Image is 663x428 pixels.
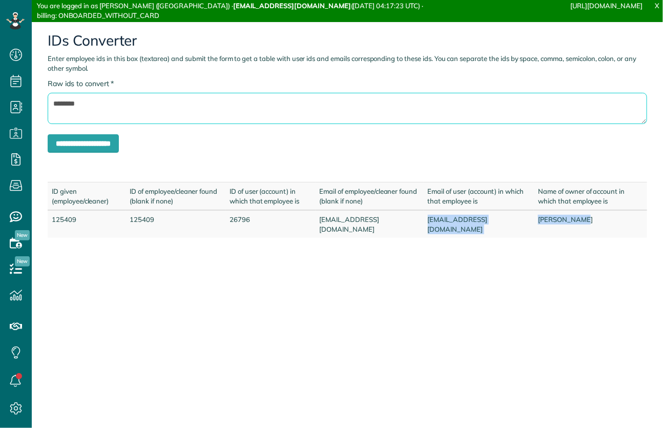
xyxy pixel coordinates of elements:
[126,210,225,238] td: 125409
[424,182,534,211] td: Email of user (account) in which that employee is
[225,182,316,211] td: ID of user (account) in which that employee is
[316,210,424,238] td: [EMAIL_ADDRESS][DOMAIN_NAME]
[233,2,351,10] strong: [EMAIL_ADDRESS][DOMAIN_NAME]
[48,182,126,211] td: ID given (employee/cleaner)
[48,210,126,238] td: 125409
[571,2,643,10] a: [URL][DOMAIN_NAME]
[48,54,647,73] p: Enter employee ids in this box (textarea) and submit the form to get a table with user ids and em...
[534,210,647,238] td: [PERSON_NAME]
[15,230,30,240] span: New
[48,33,647,49] h2: IDs Converter
[126,182,225,211] td: ID of employee/cleaner found (blank if none)
[316,182,424,211] td: Email of employee/cleaner found (blank if none)
[225,210,316,238] td: 26796
[424,210,534,238] td: [EMAIL_ADDRESS][DOMAIN_NAME]
[534,182,647,211] td: Name of owner of account in which that employee is
[48,78,114,89] label: Raw ids to convert
[15,256,30,267] span: New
